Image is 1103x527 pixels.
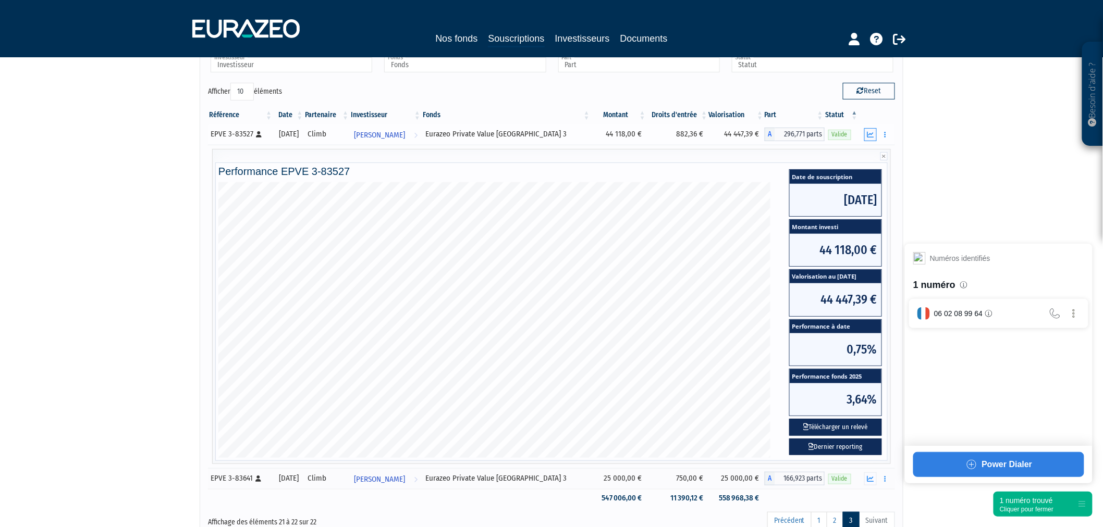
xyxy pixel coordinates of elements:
[789,438,882,456] a: Dernier reporting
[828,130,851,140] span: Valide
[304,124,350,145] td: Climb
[765,128,775,141] span: A
[765,128,825,141] div: A - Eurazeo Private Value Europe 3
[354,470,405,489] span: [PERSON_NAME]
[414,126,418,145] i: Voir l'investisseur
[775,472,825,485] span: 166,923 parts
[647,106,709,124] th: Droits d'entrée: activer pour trier la colonne par ordre croissant
[790,369,881,383] span: Performance fonds 2025
[192,19,300,38] img: 1732889491-logotype_eurazeo_blanc_rvb.png
[647,489,709,507] td: 11 390,12 €
[709,106,765,124] th: Valorisation: activer pour trier la colonne par ordre croissant
[211,129,269,140] div: EPVE 3-83527
[709,468,765,489] td: 25 000,00 €
[790,283,881,316] span: 44 447,39 €
[789,419,882,436] button: Télécharger un relevé
[425,473,587,484] div: Eurazeo Private Value [GEOGRAPHIC_DATA] 3
[488,31,544,47] a: Souscriptions
[422,106,591,124] th: Fonds: activer pour trier la colonne par ordre croissant
[1087,47,1099,141] p: Besoin d'aide ?
[828,474,851,484] span: Valide
[790,234,881,266] span: 44 118,00 €
[790,184,881,216] span: [DATE]
[555,31,610,46] a: Investisseurs
[208,106,273,124] th: Référence : activer pour trier la colonne par ordre croissant
[647,468,709,489] td: 750,00 €
[218,166,885,177] h4: Performance EPVE 3-83527
[208,83,282,101] label: Afficher éléments
[591,468,647,489] td: 25 000,00 €
[790,383,881,416] span: 3,64%
[354,126,405,145] span: [PERSON_NAME]
[765,472,825,485] div: A - Eurazeo Private Value Europe 3
[414,470,418,489] i: Voir l'investisseur
[647,124,709,145] td: 882,36 €
[790,320,881,334] span: Performance à date
[591,124,647,145] td: 44 118,00 €
[211,473,269,484] div: EPVE 3-83641
[591,489,647,507] td: 547 006,00 €
[790,170,881,184] span: Date de souscription
[304,468,350,489] td: Climb
[825,106,859,124] th: Statut : activer pour trier la colonne par ordre d&eacute;croissant
[620,31,668,46] a: Documents
[790,220,881,234] span: Montant investi
[765,106,825,124] th: Part: activer pour trier la colonne par ordre croissant
[350,124,422,145] a: [PERSON_NAME]
[350,468,422,489] a: [PERSON_NAME]
[350,106,422,124] th: Investisseur: activer pour trier la colonne par ordre croissant
[256,131,262,137] i: [Français] Personne physique
[425,129,587,140] div: Eurazeo Private Value [GEOGRAPHIC_DATA] 3
[790,333,881,366] span: 0,75%
[591,106,647,124] th: Montant: activer pour trier la colonne par ordre croissant
[435,31,477,46] a: Nos fonds
[709,489,765,507] td: 558 968,38 €
[273,106,304,124] th: Date: activer pour trier la colonne par ordre croissant
[255,475,261,482] i: [Français] Personne physique
[709,124,765,145] td: 44 447,39 €
[230,83,254,101] select: Afficheréléments
[775,128,825,141] span: 296,771 parts
[277,129,300,140] div: [DATE]
[304,106,350,124] th: Partenaire: activer pour trier la colonne par ordre croissant
[790,270,881,284] span: Valorisation au [DATE]
[843,83,895,99] button: Reset
[277,473,300,484] div: [DATE]
[765,472,775,485] span: A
